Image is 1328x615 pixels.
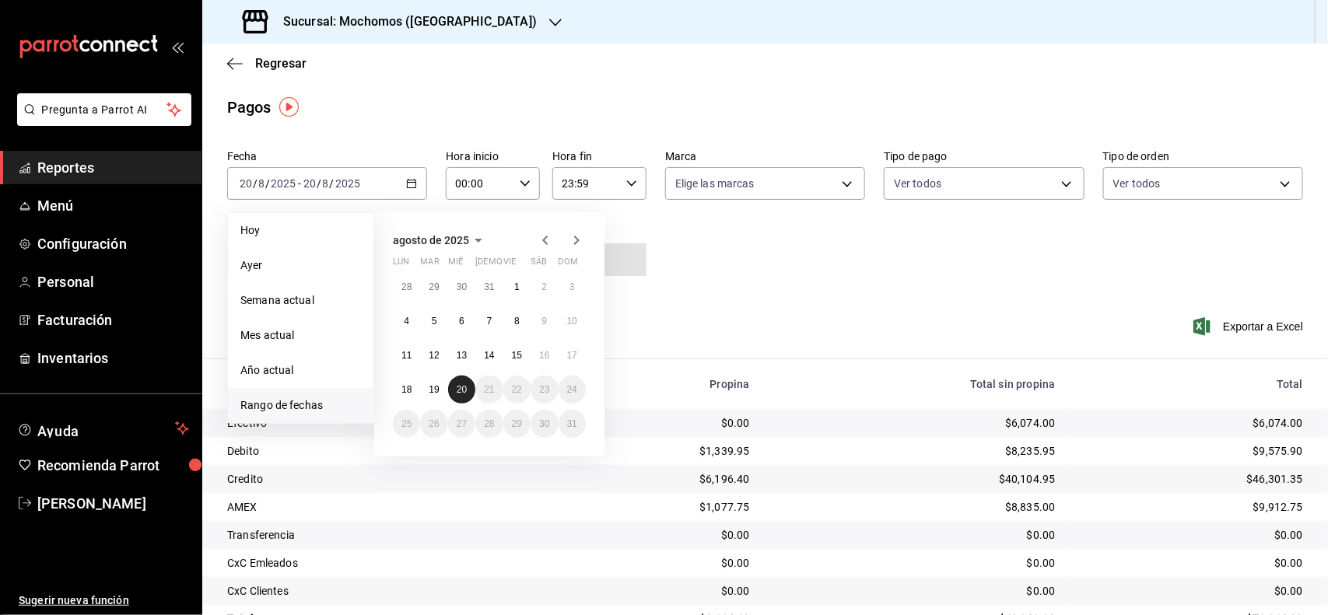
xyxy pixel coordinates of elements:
button: 12 de agosto de 2025 [420,341,447,369]
button: 3 de agosto de 2025 [559,273,586,301]
button: 19 de agosto de 2025 [420,376,447,404]
abbr: 7 de agosto de 2025 [487,316,492,327]
abbr: 24 de agosto de 2025 [567,384,577,395]
span: Inventarios [37,348,189,369]
button: 17 de agosto de 2025 [559,341,586,369]
a: Pregunta a Parrot AI [11,113,191,129]
button: Pregunta a Parrot AI [17,93,191,126]
span: Mes actual [240,327,361,344]
abbr: 13 de agosto de 2025 [457,350,467,361]
abbr: 30 de julio de 2025 [457,281,467,292]
button: 31 de julio de 2025 [475,273,503,301]
div: $6,074.00 [774,415,1055,431]
span: Menú [37,195,189,216]
div: $0.00 [566,527,750,543]
abbr: 1 de agosto de 2025 [514,281,520,292]
div: Debito [227,443,541,459]
label: Fecha [227,152,427,162]
input: -- [322,177,330,190]
h3: Sucursal: Mochomos ([GEOGRAPHIC_DATA]) [271,12,537,31]
button: 1 de agosto de 2025 [503,273,531,301]
button: 21 de agosto de 2025 [475,376,503,404]
abbr: 29 de agosto de 2025 [512,418,522,429]
button: Exportar a Excel [1197,317,1303,336]
button: 24 de agosto de 2025 [559,376,586,404]
button: open_drawer_menu [171,40,184,53]
abbr: domingo [559,257,578,273]
button: 23 de agosto de 2025 [531,376,558,404]
span: [PERSON_NAME] [37,493,189,514]
abbr: 4 de agosto de 2025 [404,316,409,327]
abbr: 27 de agosto de 2025 [457,418,467,429]
abbr: lunes [393,257,409,273]
abbr: martes [420,257,439,273]
span: - [298,177,301,190]
button: 11 de agosto de 2025 [393,341,420,369]
button: 13 de agosto de 2025 [448,341,475,369]
label: Marca [665,152,865,162]
abbr: 12 de agosto de 2025 [429,350,439,361]
button: 10 de agosto de 2025 [559,307,586,335]
div: $0.00 [774,527,1055,543]
abbr: 9 de agosto de 2025 [541,316,547,327]
div: $9,912.75 [1080,499,1303,515]
span: Semana actual [240,292,361,309]
abbr: 19 de agosto de 2025 [429,384,439,395]
div: $6,074.00 [1080,415,1303,431]
div: $0.00 [566,555,750,571]
span: / [265,177,270,190]
abbr: 11 de agosto de 2025 [401,350,412,361]
div: Credito [227,471,541,487]
abbr: 10 de agosto de 2025 [567,316,577,327]
span: Pregunta a Parrot AI [42,102,167,118]
button: 4 de agosto de 2025 [393,307,420,335]
div: $0.00 [566,415,750,431]
div: $0.00 [1080,555,1303,571]
abbr: 26 de agosto de 2025 [429,418,439,429]
abbr: 31 de julio de 2025 [484,281,494,292]
abbr: sábado [531,257,547,273]
div: Propina [566,378,750,390]
abbr: jueves [475,257,567,273]
div: CxC Clientes [227,583,541,599]
abbr: 6 de agosto de 2025 [459,316,464,327]
div: AMEX [227,499,541,515]
button: 26 de agosto de 2025 [420,410,447,438]
span: / [253,177,258,190]
div: $9,575.90 [1080,443,1303,459]
div: $8,835.00 [774,499,1055,515]
span: Sugerir nueva función [19,592,189,609]
abbr: 25 de agosto de 2025 [401,418,412,429]
label: Tipo de pago [884,152,1084,162]
button: 9 de agosto de 2025 [531,307,558,335]
input: -- [303,177,317,190]
span: / [330,177,335,190]
div: $1,339.95 [566,443,750,459]
button: 30 de julio de 2025 [448,273,475,301]
button: 15 de agosto de 2025 [503,341,531,369]
div: $6,196.40 [566,471,750,487]
button: 8 de agosto de 2025 [503,307,531,335]
button: 2 de agosto de 2025 [531,273,558,301]
button: 5 de agosto de 2025 [420,307,447,335]
span: Ayer [240,257,361,274]
button: Regresar [227,56,307,71]
abbr: 14 de agosto de 2025 [484,350,494,361]
span: Configuración [37,233,189,254]
div: $40,104.95 [774,471,1055,487]
button: 25 de agosto de 2025 [393,410,420,438]
abbr: 8 de agosto de 2025 [514,316,520,327]
button: 18 de agosto de 2025 [393,376,420,404]
div: $0.00 [1080,527,1303,543]
span: Rango de fechas [240,397,361,414]
abbr: miércoles [448,257,463,273]
input: ---- [270,177,296,190]
input: -- [239,177,253,190]
abbr: 30 de agosto de 2025 [539,418,549,429]
button: 29 de agosto de 2025 [503,410,531,438]
button: 22 de agosto de 2025 [503,376,531,404]
abbr: 15 de agosto de 2025 [512,350,522,361]
abbr: 18 de agosto de 2025 [401,384,412,395]
span: Ver todos [894,176,941,191]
